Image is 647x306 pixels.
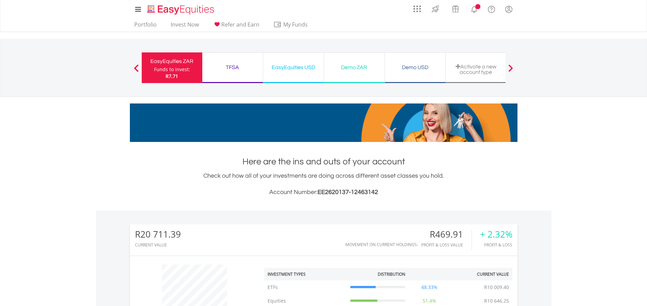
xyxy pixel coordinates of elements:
a: Home page [144,2,217,15]
div: CURRENT VALUE [135,243,181,247]
img: thrive-v2.svg [430,3,441,14]
div: R469.91 [421,229,472,239]
div: TFSA [206,63,259,72]
h3: Account Number: [130,188,517,197]
a: FAQ's and Support [483,2,500,15]
div: Funds to invest: [154,66,190,73]
a: My Profile [500,2,517,17]
a: Portfolio [132,21,159,32]
th: Investment Types [264,268,347,280]
a: AppsGrid [409,2,425,13]
img: EasyMortage Promotion Banner [130,103,517,142]
div: Demo ZAR [328,63,380,72]
div: Check out how all of your investments are doing across different asset classes you hold. [130,171,517,197]
th: Current Value [450,268,512,280]
div: EasyEquities USD [267,63,320,72]
a: Vouchers [445,2,465,14]
div: Profit & Loss Value [421,243,472,247]
div: Profit & Loss [480,243,512,247]
h1: Here are the ins and outs of your account [130,156,517,168]
td: 48.33% [409,280,450,294]
div: + 2.32% [480,229,512,239]
span: My Funds [273,20,318,29]
img: EasyEquities_Logo.png [146,4,217,15]
span: R7.71 [166,73,178,79]
div: Activate a new account type [450,64,502,75]
a: Refer and Earn [210,21,262,32]
a: Invest Now [168,21,202,32]
a: Notifications [465,2,483,15]
td: R10 009.40 [481,280,512,294]
div: EasyEquities ZAR [146,57,198,66]
img: vouchers-v2.svg [450,3,461,14]
div: Movement on Current Holdings: [345,242,418,247]
td: ETFs [264,280,347,294]
div: Demo USD [389,63,441,72]
div: R20 711.39 [135,229,181,239]
div: Distribution [378,271,405,277]
span: EE2620137-12463142 [318,189,378,195]
img: grid-menu-icon.svg [413,5,421,13]
span: Refer and Earn [221,21,259,28]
